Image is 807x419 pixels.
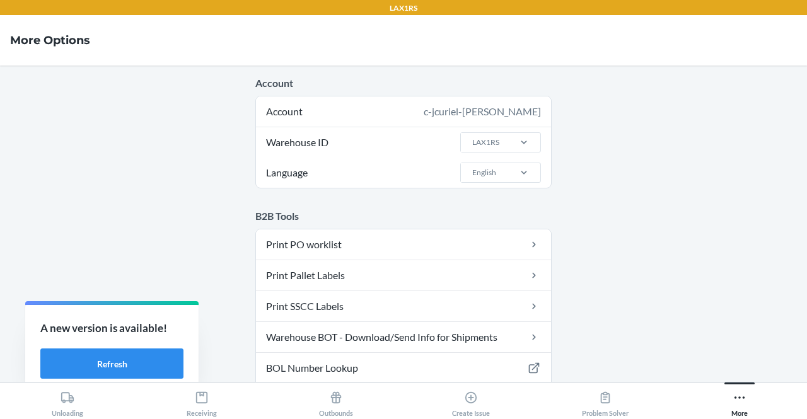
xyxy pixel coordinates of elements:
[452,386,490,417] div: Create Issue
[731,386,748,417] div: More
[390,3,417,14] p: LAX1RS
[269,382,403,417] button: Outbounds
[256,96,551,127] div: Account
[472,167,496,178] div: English
[10,32,90,49] h4: More Options
[264,127,330,158] span: Warehouse ID
[256,291,551,321] a: Print SSCC Labels
[40,348,183,379] button: Refresh
[471,137,472,148] input: Warehouse IDLAX1RS
[255,209,552,224] p: B2B Tools
[319,386,353,417] div: Outbounds
[255,76,552,91] p: Account
[538,382,672,417] button: Problem Solver
[256,229,551,260] a: Print PO worklist
[134,382,269,417] button: Receiving
[256,353,551,383] a: BOL Number Lookup
[256,322,551,352] a: Warehouse BOT - Download/Send Info for Shipments
[264,158,310,188] span: Language
[256,260,551,290] a: Print Pallet Labels
[472,137,499,148] div: LAX1RS
[40,320,183,336] p: A new version is available!
[403,382,538,417] button: Create Issue
[471,167,472,178] input: LanguageEnglish
[582,386,629,417] div: Problem Solver
[424,104,541,119] div: c-jcuriel-[PERSON_NAME]
[187,386,217,417] div: Receiving
[673,382,807,417] button: More
[52,386,83,417] div: Unloading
